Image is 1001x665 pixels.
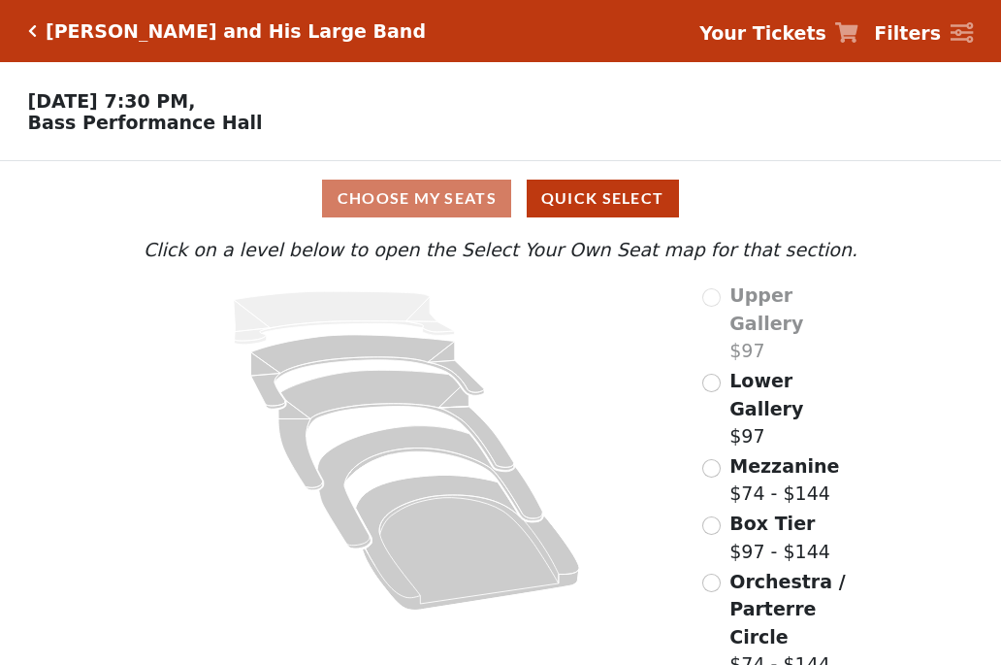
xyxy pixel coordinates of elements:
span: Box Tier [729,513,815,534]
a: Your Tickets [699,19,858,48]
path: Lower Gallery - Seats Available: 208 [251,335,485,409]
button: Quick Select [527,180,679,217]
path: Upper Gallery - Seats Available: 0 [234,291,455,345]
a: Click here to go back to filters [28,24,37,38]
label: $97 - $144 [729,510,830,565]
span: Lower Gallery [729,370,803,419]
a: Filters [874,19,973,48]
strong: Filters [874,22,941,44]
strong: Your Tickets [699,22,826,44]
span: Upper Gallery [729,284,803,334]
span: Mezzanine [729,455,839,477]
label: $74 - $144 [729,452,839,508]
span: Orchestra / Parterre Circle [729,571,845,648]
label: $97 [729,367,862,450]
p: Click on a level below to open the Select Your Own Seat map for that section. [139,236,862,264]
h5: [PERSON_NAME] and His Large Band [46,20,426,43]
label: $97 [729,282,862,365]
path: Orchestra / Parterre Circle - Seats Available: 20 [356,476,580,611]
